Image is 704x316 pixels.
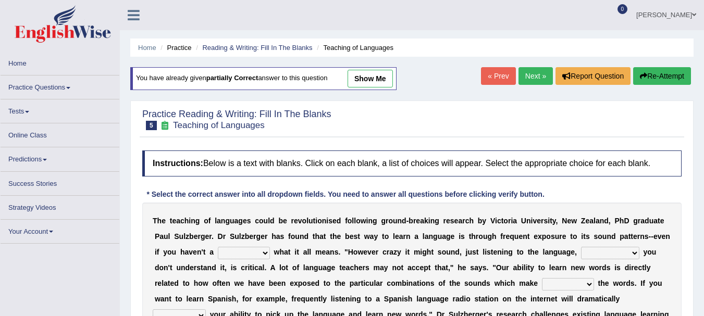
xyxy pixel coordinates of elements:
a: Strategy Videos [1,196,119,216]
b: b [409,217,413,225]
b: e [194,232,198,241]
b: n [330,248,335,256]
a: Online Class [1,123,119,144]
b: D [218,232,223,241]
a: Practice Questions [1,75,119,96]
b: a [185,248,189,256]
b: s [328,217,332,225]
b: u [230,217,234,225]
b: D [624,217,629,225]
button: Report Question [555,67,631,85]
b: i [189,217,191,225]
b: a [217,217,221,225]
b: . [212,232,214,241]
b: a [159,232,164,241]
b: a [176,217,180,225]
b: o [503,217,508,225]
b: r [291,217,294,225]
b: c [497,217,501,225]
b: S [230,232,234,241]
b: z [393,248,397,256]
b: p [620,232,624,241]
b: f [288,232,291,241]
b: b [278,217,283,225]
b: r [503,232,505,241]
b: Instructions: [153,159,203,168]
b: f [157,248,159,256]
b: s [335,248,339,256]
li: Teaching of Languages [314,43,393,53]
b: w [361,217,366,225]
b: v [367,248,372,256]
b: t [628,232,631,241]
b: w [571,217,577,225]
b: e [337,232,341,241]
b: T [153,217,157,225]
b: r [265,232,267,241]
b: i [531,217,533,225]
b: U [521,217,526,225]
b: n [197,248,202,256]
b: o [388,217,393,225]
b: r [253,232,256,241]
b: s [586,232,590,241]
b: a [624,232,628,241]
b: t [313,217,316,225]
b: e [162,217,166,225]
b: z [186,232,189,241]
b: d [604,217,609,225]
b: H [348,248,353,256]
b: b [478,217,483,225]
b: t [324,232,326,241]
b: s [551,232,555,241]
b: a [303,248,307,256]
b: g [381,217,386,225]
b: e [172,217,176,225]
b: l [239,232,241,241]
b: e [372,248,376,256]
b: i [495,217,497,225]
b: t [297,248,299,256]
b: P [614,217,619,225]
b: r [386,217,388,225]
b: e [451,232,455,241]
b: . [338,248,340,256]
b: o [356,217,361,225]
b: a [370,232,374,241]
b: t [170,217,172,225]
b: q [510,232,514,241]
b: i [459,232,461,241]
b: t [501,217,504,225]
b: a [284,248,288,256]
b: l [354,217,356,225]
b: e [446,217,450,225]
b: n [600,217,604,225]
a: Success Stories [1,172,119,192]
b: g [195,217,200,225]
span: 5 [146,121,157,130]
b: g [225,217,230,225]
b: u [308,217,313,225]
b: d [304,232,308,241]
b: f [345,217,348,225]
b: t [550,217,552,225]
b: n [429,232,434,241]
b: r [197,232,200,241]
b: g [201,232,205,241]
b: d [270,217,275,225]
b: r [638,217,640,225]
b: ' [201,248,203,256]
b: o [302,217,307,225]
b: l [306,217,308,225]
b: v [658,232,662,241]
small: Teaching of Languages [173,120,265,130]
b: s [594,232,598,241]
b: e [350,232,354,241]
b: t [203,248,206,256]
b: s [280,232,285,241]
a: Your Account [1,220,119,240]
b: e [562,232,566,241]
a: Home [1,52,119,72]
b: f [500,232,503,241]
b: c [180,217,184,225]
